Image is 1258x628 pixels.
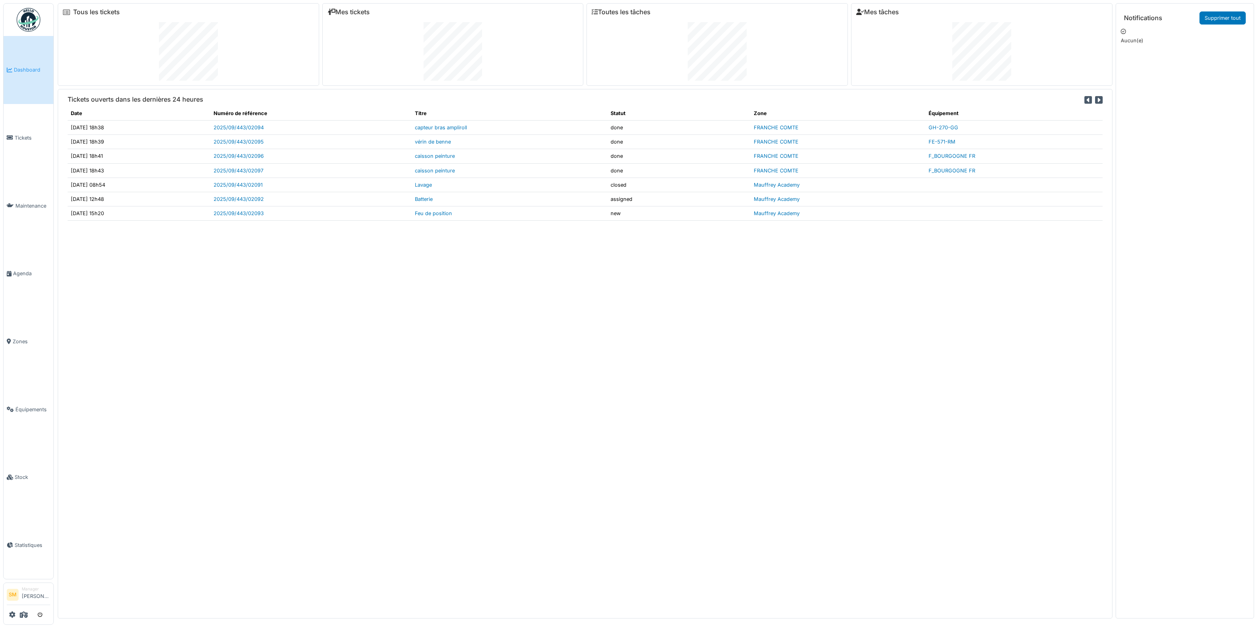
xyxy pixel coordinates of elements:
a: Mauffrey Academy [754,210,800,216]
td: done [607,135,750,149]
td: assigned [607,192,750,206]
a: Lavage [415,182,432,188]
a: 2025/09/443/02095 [214,139,264,145]
a: GH-270-GG [929,125,958,131]
a: F_BOURGOGNE FR [929,168,975,174]
a: FRANCHE COMTE [754,125,798,131]
a: FRANCHE COMTE [754,153,798,159]
a: FRANCHE COMTE [754,168,798,174]
td: [DATE] 18h41 [68,149,210,163]
th: Titre [412,106,607,121]
a: Statistiques [4,511,53,579]
span: Agenda [13,270,50,277]
a: Équipements [4,375,53,443]
a: Tickets [4,104,53,172]
a: Agenda [4,240,53,308]
a: capteur bras ampliroll [415,125,467,131]
h6: Tickets ouverts dans les dernières 24 heures [68,96,203,103]
div: Manager [22,586,50,592]
th: Numéro de référence [210,106,412,121]
a: caisson peinture [415,168,455,174]
a: caisson peinture [415,153,455,159]
a: 2025/09/443/02094 [214,125,264,131]
span: Dashboard [14,66,50,74]
a: Tous les tickets [73,8,120,16]
a: SM Manager[PERSON_NAME] [7,586,50,605]
a: 2025/09/443/02091 [214,182,263,188]
span: Équipements [15,406,50,413]
span: Statistiques [15,541,50,549]
a: Maintenance [4,172,53,240]
th: Équipement [925,106,1103,121]
a: F_BOURGOGNE FR [929,153,975,159]
a: Mes tickets [327,8,370,16]
a: 2025/09/443/02097 [214,168,263,174]
a: Stock [4,443,53,511]
h6: Notifications [1124,14,1162,22]
td: [DATE] 18h38 [68,121,210,135]
th: Statut [607,106,750,121]
th: Date [68,106,210,121]
li: SM [7,589,19,601]
td: done [607,149,750,163]
td: done [607,121,750,135]
a: FE-571-RM [929,139,955,145]
a: FRANCHE COMTE [754,139,798,145]
th: Zone [751,106,925,121]
td: new [607,206,750,221]
td: done [607,163,750,178]
td: closed [607,178,750,192]
a: Batterie [415,196,433,202]
td: [DATE] 18h39 [68,135,210,149]
a: Toutes les tâches [592,8,651,16]
a: Zones [4,308,53,376]
p: Aucun(e) [1121,37,1249,44]
a: 2025/09/443/02096 [214,153,264,159]
a: Mauffrey Academy [754,196,800,202]
a: Feu de position [415,210,452,216]
a: Dashboard [4,36,53,104]
a: Supprimer tout [1199,11,1246,25]
a: vérin de benne [415,139,451,145]
td: [DATE] 12h48 [68,192,210,206]
a: 2025/09/443/02093 [214,210,264,216]
img: Badge_color-CXgf-gQk.svg [17,8,40,32]
a: Mauffrey Academy [754,182,800,188]
span: Maintenance [15,202,50,210]
li: [PERSON_NAME] [22,586,50,603]
a: Mes tâches [856,8,899,16]
td: [DATE] 18h43 [68,163,210,178]
span: Stock [15,473,50,481]
td: [DATE] 15h20 [68,206,210,221]
td: [DATE] 08h54 [68,178,210,192]
span: Zones [13,338,50,345]
a: 2025/09/443/02092 [214,196,264,202]
span: Tickets [15,134,50,142]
